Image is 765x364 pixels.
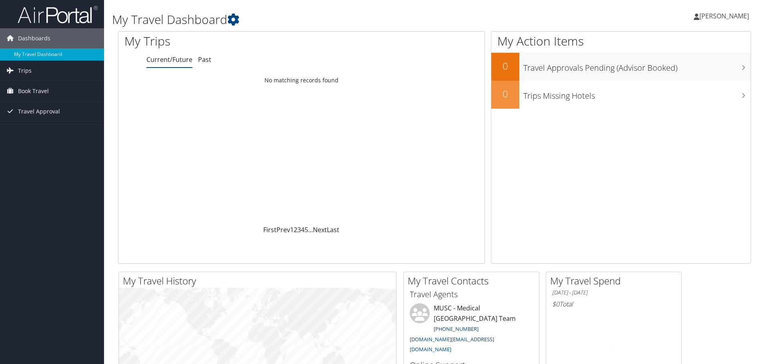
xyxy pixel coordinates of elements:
[491,33,751,50] h1: My Action Items
[550,274,681,288] h2: My Travel Spend
[434,325,479,332] a: [PHONE_NUMBER]
[410,289,533,300] h3: Travel Agents
[112,11,542,28] h1: My Travel Dashboard
[124,33,326,50] h1: My Trips
[491,53,751,81] a: 0Travel Approvals Pending (Advisor Booked)
[18,101,60,121] span: Travel Approval
[290,225,294,234] a: 1
[263,225,276,234] a: First
[491,59,519,73] h2: 0
[123,274,396,288] h2: My Travel History
[18,28,50,48] span: Dashboards
[308,225,313,234] span: …
[694,4,757,28] a: [PERSON_NAME]
[18,61,32,81] span: Trips
[699,12,749,20] span: [PERSON_NAME]
[491,87,519,101] h2: 0
[304,225,308,234] a: 5
[313,225,327,234] a: Next
[146,55,192,64] a: Current/Future
[523,86,751,101] h3: Trips Missing Hotels
[552,300,675,308] h6: Total
[276,225,290,234] a: Prev
[552,300,559,308] span: $0
[18,81,49,101] span: Book Travel
[198,55,211,64] a: Past
[491,81,751,109] a: 0Trips Missing Hotels
[294,225,297,234] a: 2
[301,225,304,234] a: 4
[523,58,751,74] h3: Travel Approvals Pending (Advisor Booked)
[18,5,98,24] img: airportal-logo.png
[410,336,494,353] a: [DOMAIN_NAME][EMAIL_ADDRESS][DOMAIN_NAME]
[297,225,301,234] a: 3
[552,289,675,296] h6: [DATE] - [DATE]
[118,73,485,88] td: No matching records found
[408,274,539,288] h2: My Travel Contacts
[406,303,537,356] li: MUSC - Medical [GEOGRAPHIC_DATA] Team
[327,225,339,234] a: Last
